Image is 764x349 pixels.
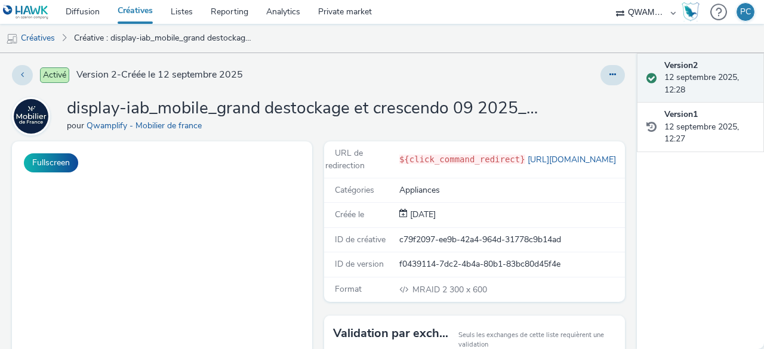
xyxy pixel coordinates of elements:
[12,110,55,122] a: Qwamplify - Mobilier de france
[399,234,624,246] div: c79f2097-ee9b-42a4-964d-31778c9b14ad
[525,154,621,165] a: [URL][DOMAIN_NAME]
[333,325,452,342] h3: Validation par exchange
[664,60,698,71] strong: Version 2
[6,33,18,45] img: mobile
[399,155,525,164] code: ${click_command_redirect}
[335,234,386,245] span: ID de créative
[664,109,754,145] div: 12 septembre 2025, 12:27
[399,258,624,270] div: f0439114-7dc2-4b4a-80b1-83bc80d45f4e
[67,97,544,120] h1: display-iab_mobile_grand destockage et crescendo 09 2025_na_300x600
[335,283,362,295] span: Format
[335,184,374,196] span: Catégories
[40,67,69,83] span: Activé
[682,2,700,21] img: Hawk Academy
[325,147,365,171] span: URL de redirection
[664,60,754,96] div: 12 septembre 2025, 12:28
[412,284,449,295] span: MRAID 2
[335,209,364,220] span: Créée le
[76,68,243,82] span: Version 2 - Créée le 12 septembre 2025
[67,120,87,131] span: pour
[408,209,436,221] div: Création 12 septembre 2025, 12:27
[68,24,259,52] a: Créative : display-iab_mobile_grand destockage et crescendo 09 2025_na_300x600
[682,2,704,21] a: Hawk Academy
[408,209,436,220] span: [DATE]
[335,258,384,270] span: ID de version
[87,120,207,131] a: Qwamplify - Mobilier de france
[411,284,487,295] span: 300 x 600
[3,5,49,20] img: undefined Logo
[664,109,698,120] strong: Version 1
[399,184,624,196] div: Appliances
[740,3,751,21] div: PC
[24,153,78,172] button: Fullscreen
[14,99,48,134] img: Qwamplify - Mobilier de france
